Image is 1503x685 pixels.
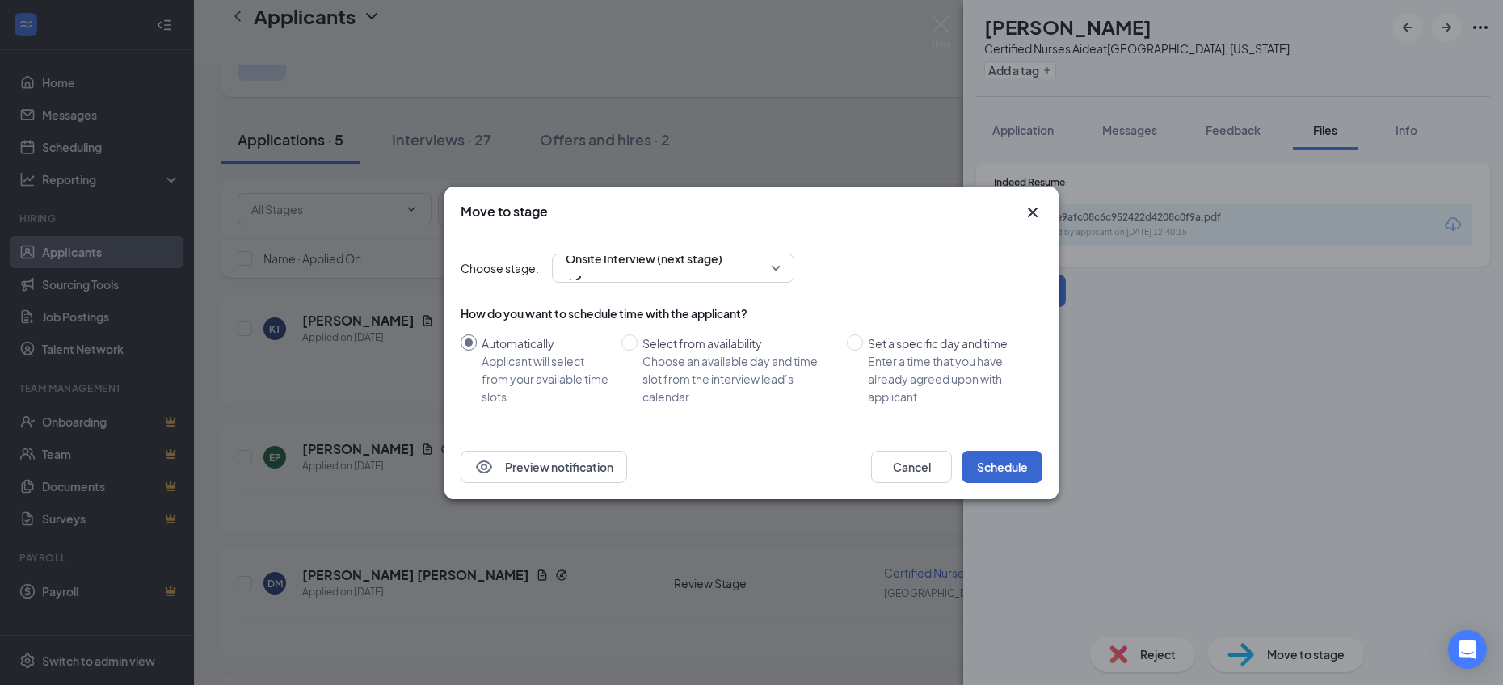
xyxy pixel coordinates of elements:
[871,451,952,483] button: Cancel
[868,352,1029,406] div: Enter a time that you have already agreed upon with applicant
[642,352,834,406] div: Choose an available day and time slot from the interview lead’s calendar
[474,457,494,477] svg: Eye
[566,271,585,290] svg: Checkmark
[461,305,1042,321] div: How do you want to schedule time with the applicant?
[461,451,627,483] button: EyePreview notification
[868,334,1029,352] div: Set a specific day and time
[962,451,1042,483] button: Schedule
[482,334,608,352] div: Automatically
[1448,630,1487,669] div: Open Intercom Messenger
[642,334,834,352] div: Select from availability
[482,352,608,406] div: Applicant will select from your available time slots
[461,259,539,277] span: Choose stage:
[1023,203,1042,222] button: Close
[461,203,548,221] h3: Move to stage
[1023,203,1042,222] svg: Cross
[566,246,722,271] span: Onsite Interview (next stage)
